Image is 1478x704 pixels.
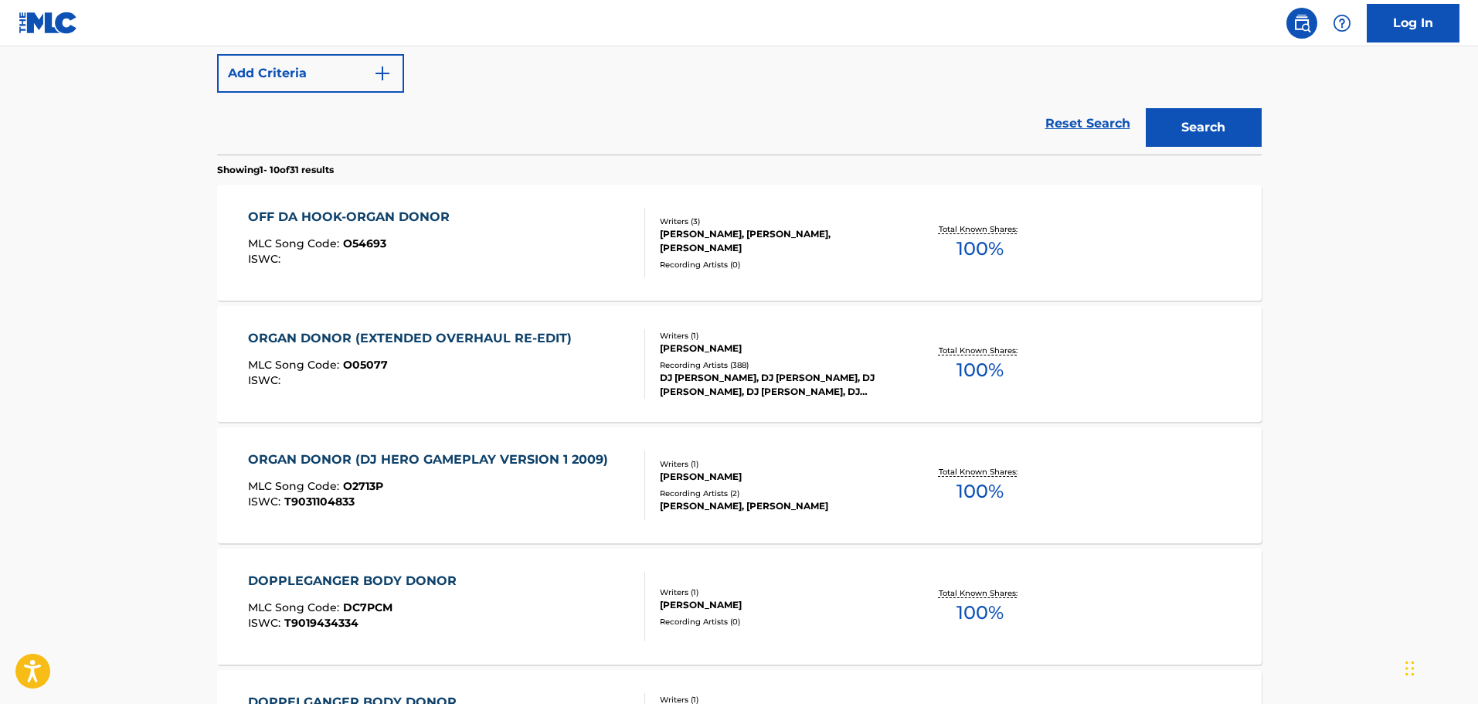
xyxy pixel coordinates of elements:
[343,358,388,372] span: O05077
[284,495,355,508] span: T9031104833
[217,427,1262,543] a: ORGAN DONOR (DJ HERO GAMEPLAY VERSION 1 2009)MLC Song Code:O2713PISWC:T9031104833Writers (1)[PERS...
[217,306,1262,422] a: ORGAN DONOR (EXTENDED OVERHAUL RE-EDIT)MLC Song Code:O05077ISWC:Writers (1)[PERSON_NAME]Recording...
[1401,630,1478,704] iframe: Chat Widget
[956,599,1004,627] span: 100 %
[248,616,284,630] span: ISWC :
[1405,645,1415,692] div: Drag
[1146,108,1262,147] button: Search
[1333,14,1351,32] img: help
[248,479,343,493] span: MLC Song Code :
[939,345,1021,356] p: Total Known Shares:
[956,356,1004,384] span: 100 %
[1286,8,1317,39] a: Public Search
[1293,14,1311,32] img: search
[217,185,1262,301] a: OFF DA HOOK-ORGAN DONORMLC Song Code:O54693ISWC:Writers (3)[PERSON_NAME], [PERSON_NAME], [PERSON_...
[248,373,284,387] span: ISWC :
[660,216,893,227] div: Writers ( 3 )
[660,458,893,470] div: Writers ( 1 )
[217,54,404,93] button: Add Criteria
[939,587,1021,599] p: Total Known Shares:
[660,342,893,355] div: [PERSON_NAME]
[1038,107,1138,141] a: Reset Search
[343,236,386,250] span: O54693
[660,616,893,627] div: Recording Artists ( 0 )
[248,358,343,372] span: MLC Song Code :
[19,12,78,34] img: MLC Logo
[248,451,616,469] div: ORGAN DONOR (DJ HERO GAMEPLAY VERSION 1 2009)
[284,616,358,630] span: T9019434334
[660,598,893,612] div: [PERSON_NAME]
[660,371,893,399] div: DJ [PERSON_NAME], DJ [PERSON_NAME], DJ [PERSON_NAME], DJ [PERSON_NAME], DJ [PERSON_NAME]
[217,163,334,177] p: Showing 1 - 10 of 31 results
[660,227,893,255] div: [PERSON_NAME], [PERSON_NAME], [PERSON_NAME]
[248,600,343,614] span: MLC Song Code :
[939,466,1021,478] p: Total Known Shares:
[660,587,893,598] div: Writers ( 1 )
[956,235,1004,263] span: 100 %
[343,479,383,493] span: O2713P
[660,359,893,371] div: Recording Artists ( 388 )
[343,600,392,614] span: DC7PCM
[248,252,284,266] span: ISWC :
[1367,4,1459,43] a: Log In
[660,499,893,513] div: [PERSON_NAME], [PERSON_NAME]
[248,572,464,590] div: DOPPLEGANGER BODY DONOR
[660,470,893,484] div: [PERSON_NAME]
[939,223,1021,235] p: Total Known Shares:
[1327,8,1357,39] div: Help
[373,64,392,83] img: 9d2ae6d4665cec9f34b9.svg
[660,259,893,270] div: Recording Artists ( 0 )
[248,208,457,226] div: OFF DA HOOK-ORGAN DONOR
[660,330,893,342] div: Writers ( 1 )
[660,488,893,499] div: Recording Artists ( 2 )
[217,549,1262,665] a: DOPPLEGANGER BODY DONORMLC Song Code:DC7PCMISWC:T9019434334Writers (1)[PERSON_NAME]Recording Arti...
[248,236,343,250] span: MLC Song Code :
[248,329,579,348] div: ORGAN DONOR (EXTENDED OVERHAUL RE-EDIT)
[248,495,284,508] span: ISWC :
[956,478,1004,505] span: 100 %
